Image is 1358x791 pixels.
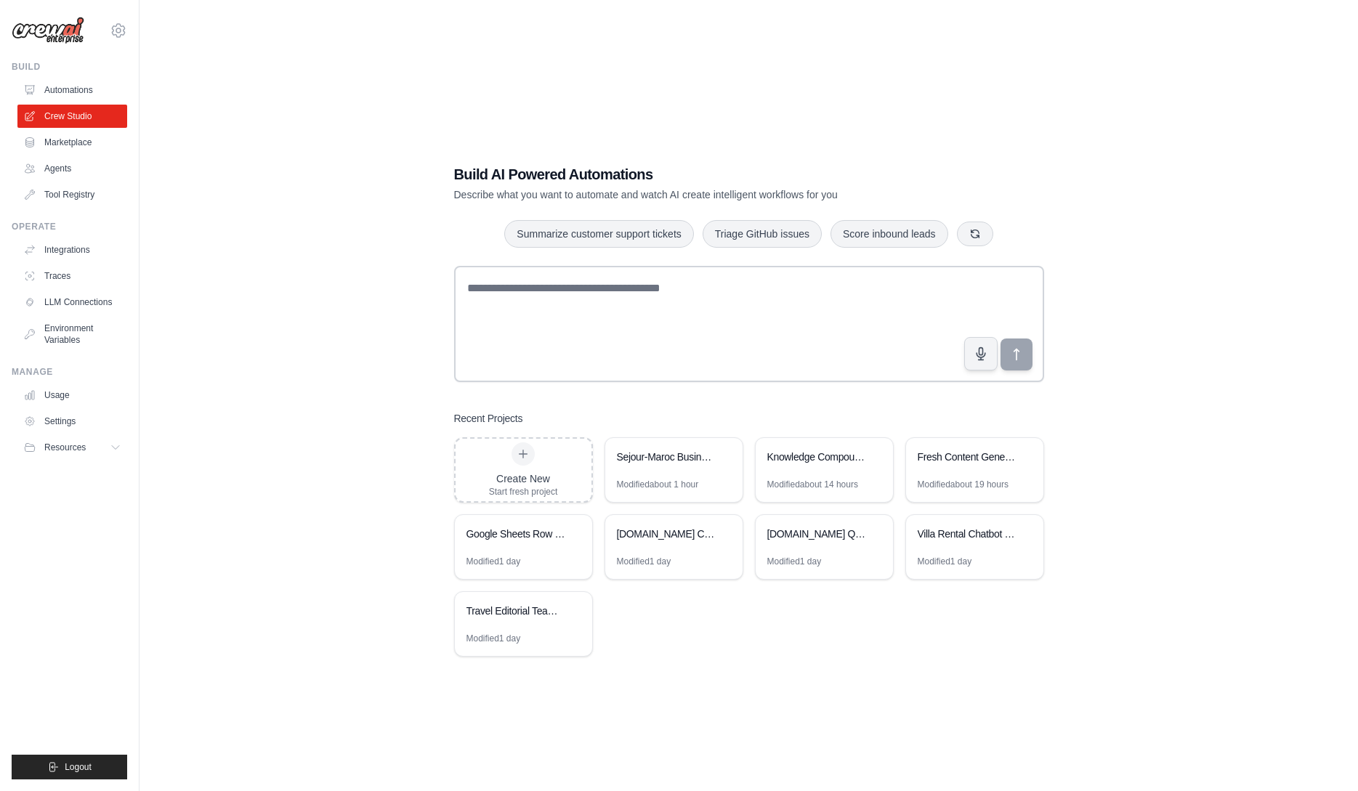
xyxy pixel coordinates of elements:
div: Build [12,61,127,73]
button: Click to speak your automation idea [964,337,998,370]
div: [DOMAIN_NAME] Continuous Website Improvement [617,527,716,541]
div: Sejour-Maroc Business Base Analysis [617,450,716,464]
a: Marketplace [17,131,127,154]
div: Start fresh project [489,486,558,498]
p: Describe what you want to automate and watch AI create intelligent workflows for you [454,187,942,202]
span: Resources [44,442,86,453]
span: Logout [65,761,92,773]
a: Tool Registry [17,183,127,206]
div: Modified about 1 hour [617,479,699,490]
div: Fresh Content Generator - Anti-Repetition Engine [918,450,1017,464]
a: Usage [17,384,127,407]
button: Resources [17,436,127,459]
div: Modified 1 day [466,556,521,567]
button: Get new suggestions [957,222,993,246]
div: Modified 1 day [918,556,972,567]
div: Create New [489,471,558,486]
a: Crew Studio [17,105,127,128]
a: Integrations [17,238,127,261]
div: Modified 1 day [466,633,521,644]
div: Manage [12,366,127,378]
button: Logout [12,755,127,779]
button: Score inbound leads [830,220,948,248]
button: Summarize customer support tickets [504,220,693,248]
h3: Recent Projects [454,411,523,426]
img: Logo [12,17,84,44]
div: Operate [12,221,127,232]
div: Knowledge Compound Engine [767,450,867,464]
a: Environment Variables [17,317,127,352]
h1: Build AI Powered Automations [454,164,942,184]
button: Triage GitHub issues [703,220,822,248]
div: Modified about 19 hours [918,479,1009,490]
a: Automations [17,78,127,102]
a: Settings [17,410,127,433]
iframe: Chat Widget [1285,721,1358,791]
div: Google Sheets Row Editor [466,527,566,541]
div: Modified 1 day [617,556,671,567]
div: Modified 1 day [767,556,822,567]
a: Traces [17,264,127,288]
div: Villa Rental Chatbot Builder [918,527,1017,541]
div: [DOMAIN_NAME] Quote Generator [767,527,867,541]
div: Travel Editorial Team - [DOMAIN_NAME] & [DOMAIN_NAME] [466,604,566,618]
a: Agents [17,157,127,180]
div: Modified about 14 hours [767,479,858,490]
a: LLM Connections [17,291,127,314]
